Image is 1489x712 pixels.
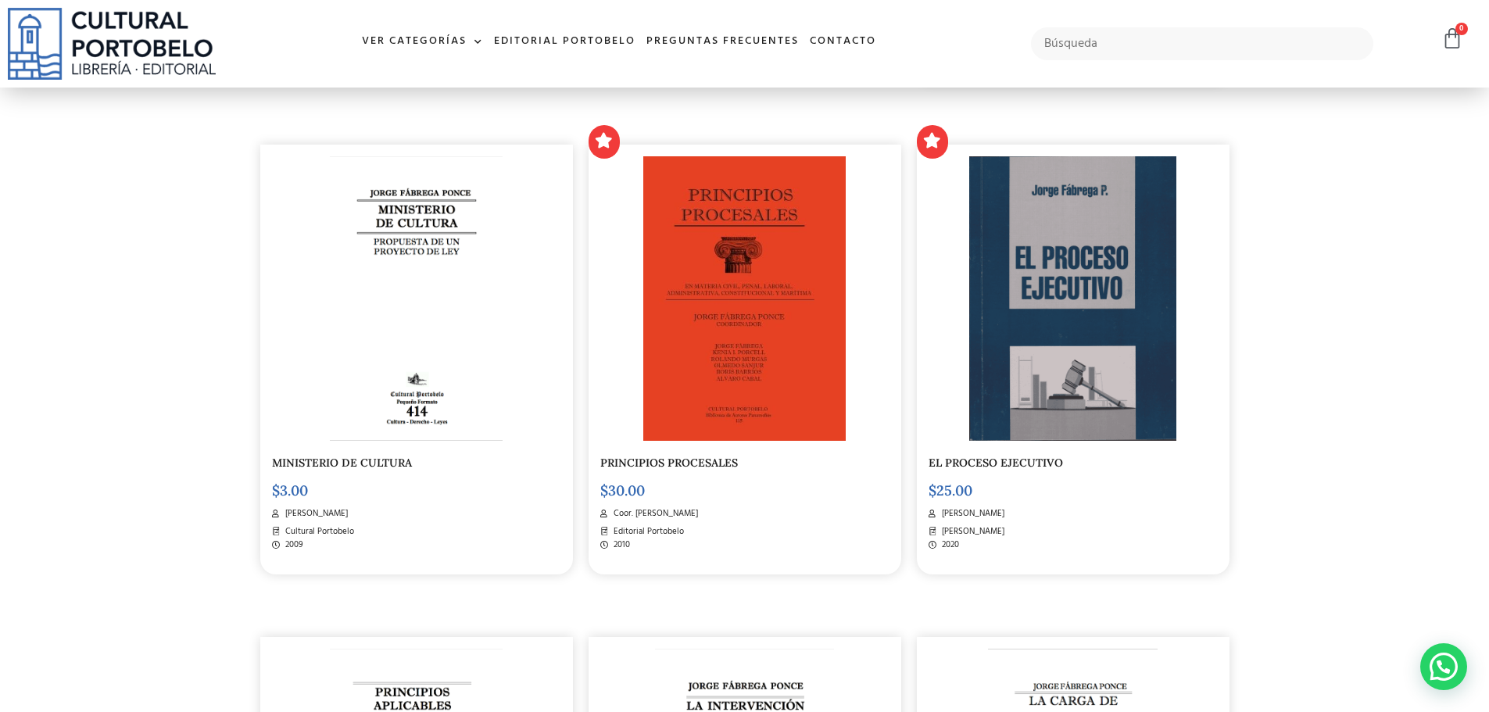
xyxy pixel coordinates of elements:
[1031,27,1374,60] input: Búsqueda
[281,538,303,552] span: 2009
[281,525,354,538] span: Cultural Portobelo
[600,481,645,499] bdi: 30.00
[804,25,882,59] a: Contacto
[610,525,684,538] span: Editorial Portobelo
[600,481,608,499] span: $
[1455,23,1468,35] span: 0
[610,507,698,521] span: Coor. [PERSON_NAME]
[938,525,1004,538] span: [PERSON_NAME]
[281,507,348,521] span: [PERSON_NAME]
[610,538,630,552] span: 2010
[330,156,503,441] img: 414-2.png
[938,538,959,552] span: 2020
[929,481,972,499] bdi: 25.00
[272,481,308,499] bdi: 3.00
[356,25,489,59] a: Ver Categorías
[272,481,280,499] span: $
[1420,643,1467,690] div: WhatsApp contact
[929,456,1063,470] a: EL PROCESO EJECUTIVO
[929,481,936,499] span: $
[938,507,1004,521] span: [PERSON_NAME]
[1441,27,1463,50] a: 0
[969,156,1176,441] img: opac-image (1)
[641,25,804,59] a: Preguntas frecuentes
[489,25,641,59] a: Editorial Portobelo
[272,456,412,470] a: MINISTERIO DE CULTURA
[600,456,738,470] a: PRINCIPIOS PROCESALES
[643,156,847,441] img: BA115-2.jpg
